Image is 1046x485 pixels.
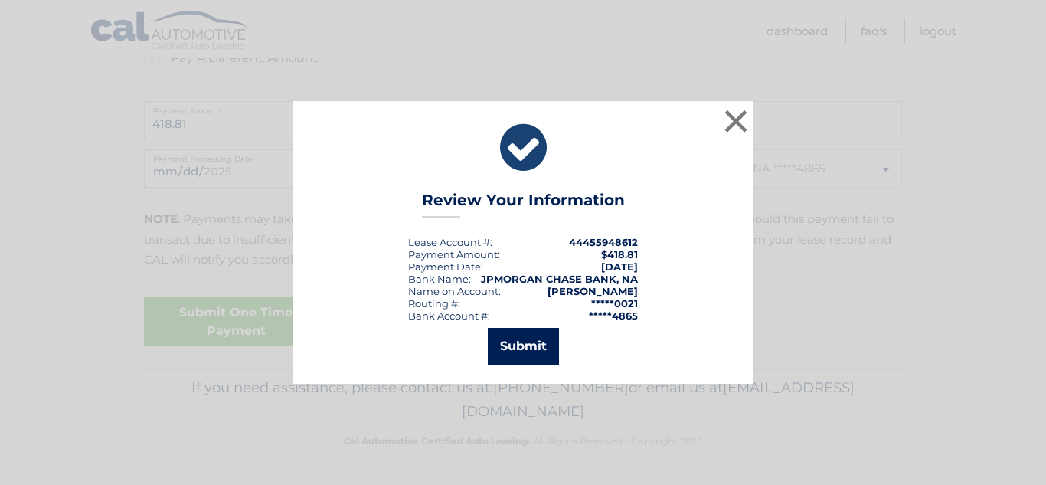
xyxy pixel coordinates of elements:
[408,261,483,273] div: :
[601,248,638,261] span: $418.81
[548,285,638,297] strong: [PERSON_NAME]
[408,261,481,273] span: Payment Date
[721,106,751,136] button: ×
[408,273,471,285] div: Bank Name:
[488,328,559,365] button: Submit
[408,248,500,261] div: Payment Amount:
[422,191,625,218] h3: Review Your Information
[408,285,501,297] div: Name on Account:
[408,297,460,310] div: Routing #:
[601,261,638,273] span: [DATE]
[569,236,638,248] strong: 44455948612
[481,273,638,285] strong: JPMORGAN CHASE BANK, NA
[408,236,492,248] div: Lease Account #:
[408,310,490,322] div: Bank Account #:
